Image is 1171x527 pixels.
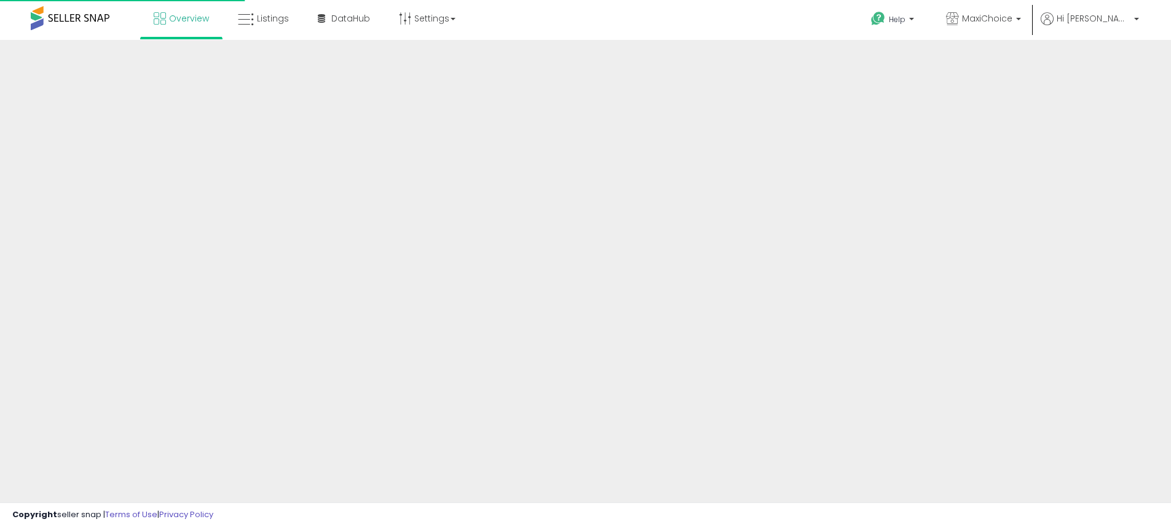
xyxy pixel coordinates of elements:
i: Get Help [870,11,886,26]
a: Help [861,2,926,40]
span: Hi [PERSON_NAME] [1057,12,1130,25]
span: Help [889,14,905,25]
a: Terms of Use [105,509,157,520]
span: MaxiChoice [962,12,1012,25]
span: DataHub [331,12,370,25]
a: Hi [PERSON_NAME] [1041,12,1139,40]
a: Privacy Policy [159,509,213,520]
strong: Copyright [12,509,57,520]
span: Listings [257,12,289,25]
div: seller snap | | [12,509,213,521]
span: Overview [169,12,209,25]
